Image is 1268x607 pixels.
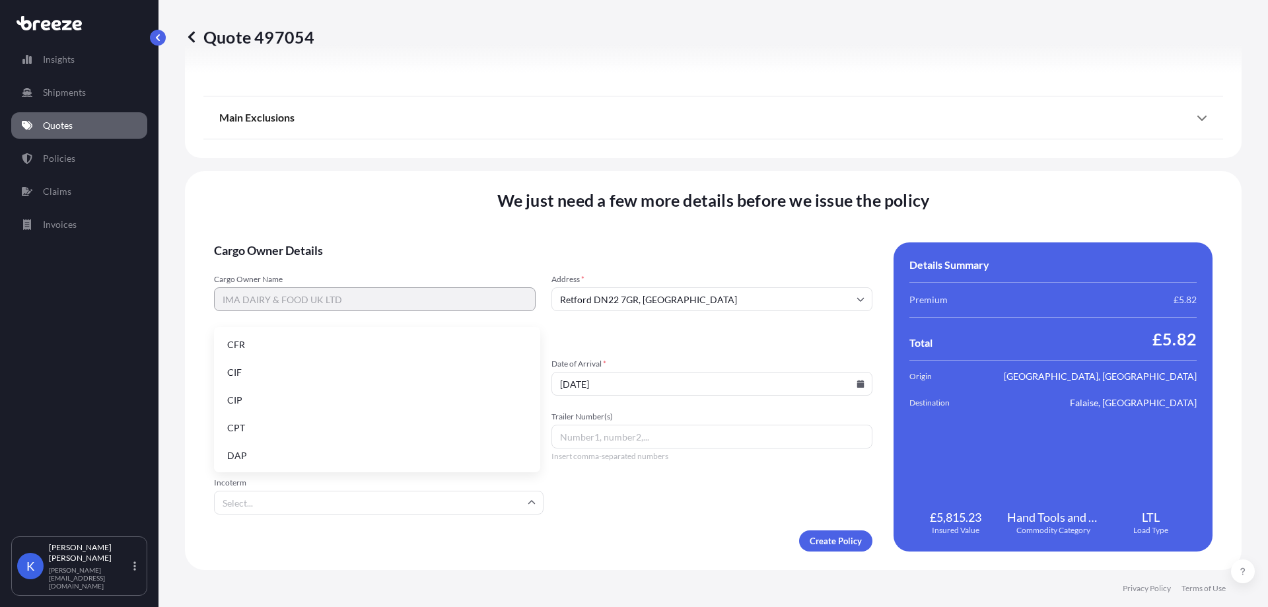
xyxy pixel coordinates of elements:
span: Insured Value [932,525,979,536]
li: CIF [219,360,535,385]
span: £5.82 [1152,328,1197,349]
a: Policies [11,145,147,172]
span: Cargo Owner Details [214,242,872,258]
li: CIP [219,388,535,413]
span: Address [551,274,873,285]
li: DDP [219,471,535,496]
span: Hand Tools and Cutlery [1007,509,1100,525]
span: Origin [909,370,983,383]
p: Claims [43,185,71,198]
span: Details Summary [909,258,989,271]
span: Insert comma-separated numbers [551,451,873,462]
span: £5,815.23 [930,509,981,525]
input: dd/mm/yyyy [551,372,873,396]
p: [PERSON_NAME] [PERSON_NAME] [49,542,131,563]
span: Load Type [1133,525,1168,536]
span: K [26,559,34,573]
span: Premium [909,293,948,306]
span: Date of Arrival [551,359,873,369]
span: Falaise, [GEOGRAPHIC_DATA] [1070,396,1197,410]
span: LTL [1142,509,1160,525]
p: [PERSON_NAME][EMAIL_ADDRESS][DOMAIN_NAME] [49,566,131,590]
a: Insights [11,46,147,73]
span: [GEOGRAPHIC_DATA], [GEOGRAPHIC_DATA] [1004,370,1197,383]
a: Privacy Policy [1123,583,1171,594]
a: Terms of Use [1181,583,1226,594]
a: Claims [11,178,147,205]
a: Invoices [11,211,147,238]
p: Create Policy [810,534,862,548]
p: Shipments [43,86,86,99]
li: DAP [219,443,535,468]
a: Quotes [11,112,147,139]
span: Cargo Owner Name [214,274,536,285]
span: Commodity Category [1016,525,1090,536]
input: Number1, number2,... [551,425,873,448]
span: Incoterm [214,478,544,488]
span: Shipment details [214,327,872,343]
p: Policies [43,152,75,165]
input: Select... [214,491,544,515]
p: Invoices [43,218,77,231]
span: Trailer Number(s) [551,411,873,422]
li: CFR [219,332,535,357]
a: Shipments [11,79,147,106]
p: Insights [43,53,75,66]
span: We just need a few more details before we issue the policy [497,190,930,211]
p: Quotes [43,119,73,132]
li: CPT [219,415,535,441]
span: Total [909,336,933,349]
span: Destination [909,396,983,410]
span: £5.82 [1174,293,1197,306]
input: Cargo owner address [551,287,873,311]
span: Main Exclusions [219,111,295,124]
button: Create Policy [799,530,872,552]
div: Main Exclusions [219,102,1207,133]
p: Quote 497054 [185,26,314,48]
